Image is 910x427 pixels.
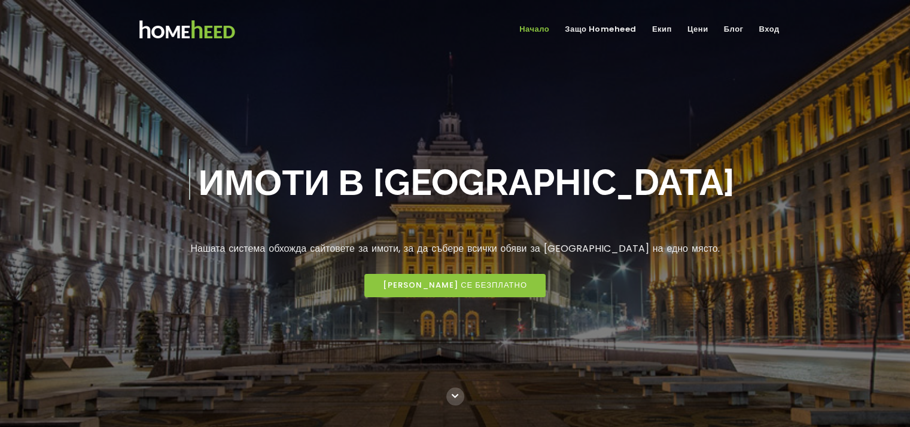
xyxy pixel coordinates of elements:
a: Начало [515,20,554,39]
img: Homeheed logo [123,14,250,45]
span: имоти в [GEOGRAPHIC_DATA] [199,154,735,211]
a: Цени [683,20,713,39]
p: Нашата система обхожда сайтовете за имоти, за да събере всички обяви за [GEOGRAPHIC_DATA] на едно... [114,241,796,257]
a: [PERSON_NAME] се БЕЗПЛАТНО [364,274,546,297]
a: Вход [754,20,784,39]
a: Блог [719,20,748,39]
a: Екип [647,20,677,39]
a: Защо Homeheed [560,20,641,39]
span: [PERSON_NAME] се БЕЗПЛАТНО [383,280,527,291]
